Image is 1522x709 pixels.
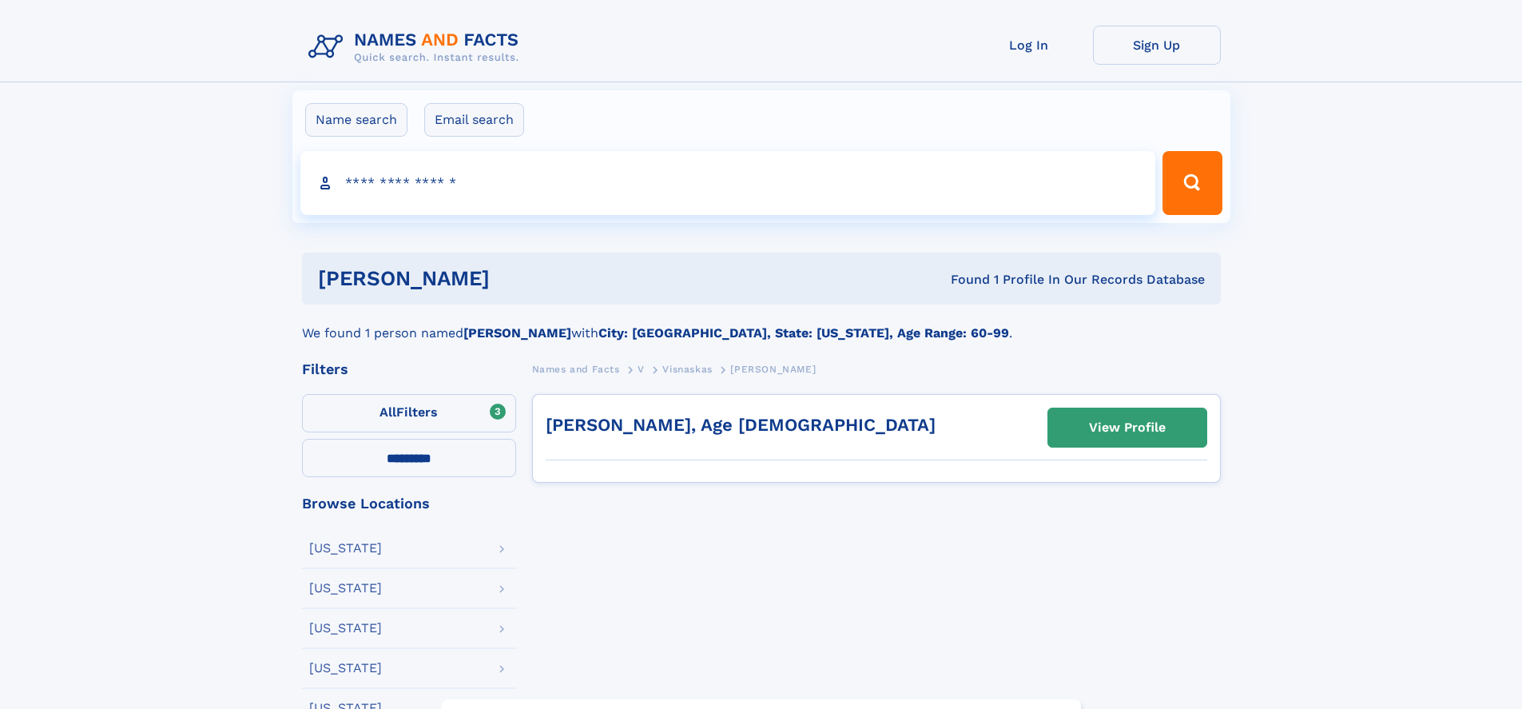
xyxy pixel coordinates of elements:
[638,359,645,379] a: V
[309,662,382,675] div: [US_STATE]
[302,362,516,376] div: Filters
[965,26,1093,65] a: Log In
[1048,408,1206,447] a: View Profile
[1093,26,1221,65] a: Sign Up
[720,271,1205,289] div: Found 1 Profile In Our Records Database
[318,269,721,289] h1: [PERSON_NAME]
[309,542,382,555] div: [US_STATE]
[463,325,571,341] b: [PERSON_NAME]
[1089,409,1166,446] div: View Profile
[1162,151,1222,215] button: Search Button
[302,26,532,69] img: Logo Names and Facts
[302,394,516,432] label: Filters
[300,151,1156,215] input: search input
[302,305,1221,343] div: We found 1 person named with .
[662,359,712,379] a: Visnaskas
[730,364,816,375] span: [PERSON_NAME]
[305,103,407,137] label: Name search
[302,496,516,511] div: Browse Locations
[380,404,396,420] span: All
[662,364,712,375] span: Visnaskas
[532,359,620,379] a: Names and Facts
[309,622,382,635] div: [US_STATE]
[424,103,524,137] label: Email search
[546,415,936,435] a: [PERSON_NAME], Age [DEMOGRAPHIC_DATA]
[638,364,645,375] span: V
[598,325,1009,341] b: City: [GEOGRAPHIC_DATA], State: [US_STATE], Age Range: 60-99
[309,582,382,595] div: [US_STATE]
